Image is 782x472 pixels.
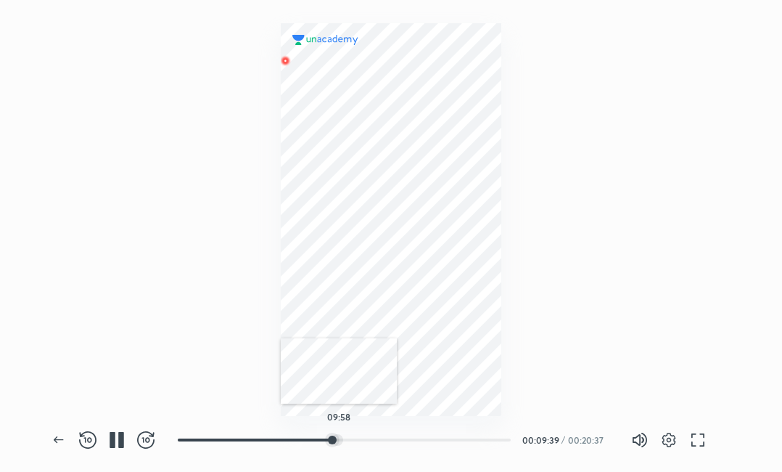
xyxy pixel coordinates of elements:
[568,436,608,444] div: 00:20:37
[276,52,294,70] img: wMgqJGBwKWe8AAAAABJRU5ErkJggg==
[561,436,565,444] div: /
[522,436,559,444] div: 00:09:39
[292,35,358,45] img: logo.2a7e12a2.svg
[327,412,350,421] h5: 09:58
